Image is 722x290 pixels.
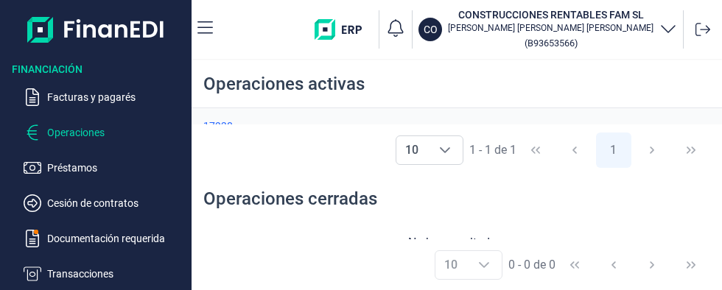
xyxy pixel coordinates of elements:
button: Previous Page [596,247,631,283]
button: Cesión de contratos [24,194,186,212]
button: COCONSTRUCCIONES RENTABLES FAM SL[PERSON_NAME] [PERSON_NAME] [PERSON_NAME](B93653566) [418,7,677,52]
div: Choose [427,136,463,164]
span: 10 [396,136,427,164]
button: Page 1 [596,132,631,168]
div: Choose [466,251,502,279]
p: Facturas y pagarés [47,88,186,106]
div: No hay resultados. [203,234,710,252]
p: Préstamos [47,159,186,177]
button: Documentación requerida [24,230,186,247]
button: Transacciones [24,265,186,283]
button: Facturas y pagarés [24,88,186,106]
img: Logo de aplicación [27,12,165,47]
img: erp [315,19,373,40]
div: Operaciones activas [203,72,365,96]
span: 0 - 0 de 0 [508,259,555,271]
p: Operaciones [47,124,186,141]
p: Cesión de contratos [47,194,186,212]
button: Préstamos [24,159,186,177]
span: 1 - 1 de 1 [469,144,516,156]
button: Operaciones [24,124,186,141]
button: First Page [518,132,553,168]
a: 17938 [203,120,233,132]
div: Operaciones cerradas [203,187,377,211]
p: [PERSON_NAME] [PERSON_NAME] [PERSON_NAME] [448,22,653,34]
button: Previous Page [557,132,592,168]
button: Last Page [673,132,709,168]
small: Copiar cif [525,38,578,49]
h3: CONSTRUCCIONES RENTABLES FAM SL [448,7,653,22]
button: Next Page [634,247,670,283]
button: Next Page [634,132,670,168]
p: Documentación requerida [47,230,186,247]
p: Transacciones [47,265,186,283]
button: First Page [557,247,592,283]
p: CO [424,22,438,37]
button: Last Page [673,247,709,283]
